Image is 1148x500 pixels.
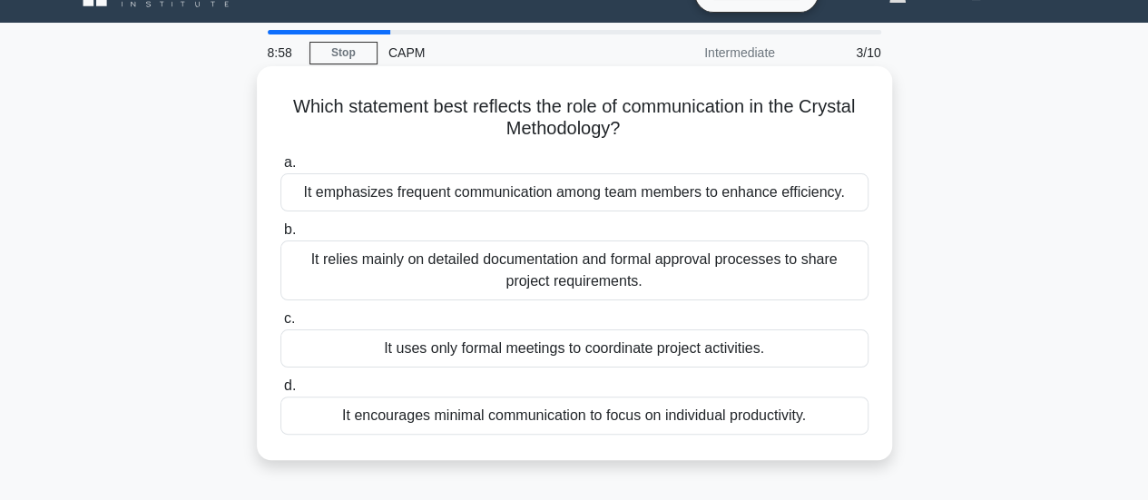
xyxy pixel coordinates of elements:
div: 8:58 [257,34,309,71]
span: c. [284,310,295,326]
h5: Which statement best reflects the role of communication in the Crystal Methodology? [279,95,870,141]
span: a. [284,154,296,170]
div: It emphasizes frequent communication among team members to enhance efficiency. [280,173,868,211]
span: d. [284,377,296,393]
div: It uses only formal meetings to coordinate project activities. [280,329,868,368]
div: Intermediate [627,34,786,71]
a: Stop [309,42,378,64]
div: 3/10 [786,34,892,71]
div: It relies mainly on detailed documentation and formal approval processes to share project require... [280,240,868,300]
div: CAPM [378,34,627,71]
span: b. [284,221,296,237]
div: It encourages minimal communication to focus on individual productivity. [280,397,868,435]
